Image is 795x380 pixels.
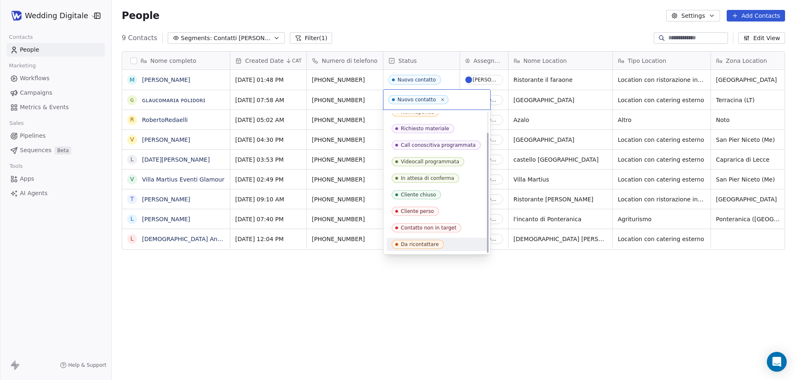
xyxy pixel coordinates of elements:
[401,175,454,181] div: In attesa di conferma
[397,97,436,103] div: Nuovo contatto
[401,241,439,247] div: Da ricontattare
[401,159,459,165] div: Videocall programmata
[401,142,476,148] div: Call conoscitiva programmata
[401,225,456,231] div: Contatto non in target
[401,126,449,131] div: Richiesto materiale
[401,192,436,198] div: Cliente chiuso
[401,208,434,214] div: Cliente perso
[387,89,487,251] div: Suggestions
